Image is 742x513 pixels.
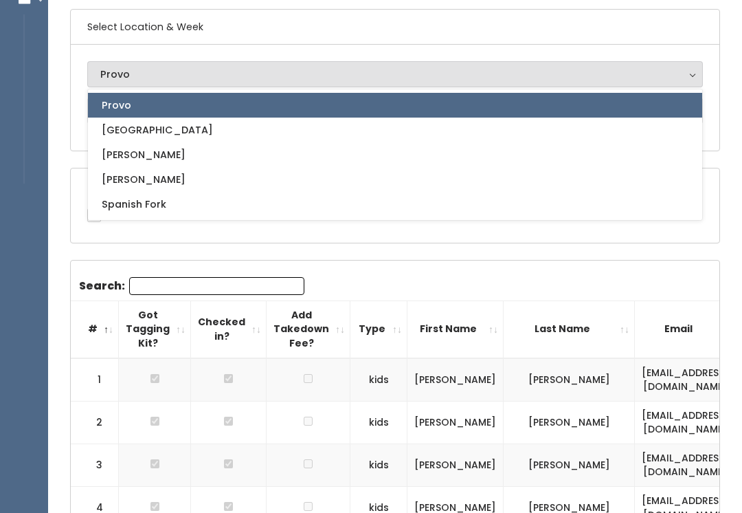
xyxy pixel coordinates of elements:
[79,277,304,295] label: Search:
[102,197,166,212] span: Spanish Fork
[129,277,304,295] input: Search:
[635,301,737,358] th: Email: activate to sort column ascending
[504,358,635,402] td: [PERSON_NAME]
[407,444,504,486] td: [PERSON_NAME]
[504,401,635,444] td: [PERSON_NAME]
[71,444,119,486] td: 3
[350,358,407,402] td: kids
[635,444,737,486] td: [EMAIL_ADDRESS][DOMAIN_NAME]
[635,401,737,444] td: [EMAIL_ADDRESS][DOMAIN_NAME]
[71,401,119,444] td: 2
[635,358,737,402] td: [EMAIL_ADDRESS][DOMAIN_NAME]
[504,301,635,358] th: Last Name: activate to sort column ascending
[407,358,504,402] td: [PERSON_NAME]
[350,401,407,444] td: kids
[504,444,635,486] td: [PERSON_NAME]
[100,67,690,82] div: Provo
[71,358,119,402] td: 1
[102,98,131,113] span: Provo
[191,301,267,358] th: Checked in?: activate to sort column ascending
[350,301,407,358] th: Type: activate to sort column ascending
[71,301,119,358] th: #: activate to sort column descending
[102,147,185,162] span: [PERSON_NAME]
[102,122,213,138] span: [GEOGRAPHIC_DATA]
[267,301,350,358] th: Add Takedown Fee?: activate to sort column ascending
[119,301,191,358] th: Got Tagging Kit?: activate to sort column ascending
[350,444,407,486] td: kids
[407,401,504,444] td: [PERSON_NAME]
[87,61,703,87] button: Provo
[407,301,504,358] th: First Name: activate to sort column ascending
[102,172,185,187] span: [PERSON_NAME]
[71,10,719,45] h6: Select Location & Week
